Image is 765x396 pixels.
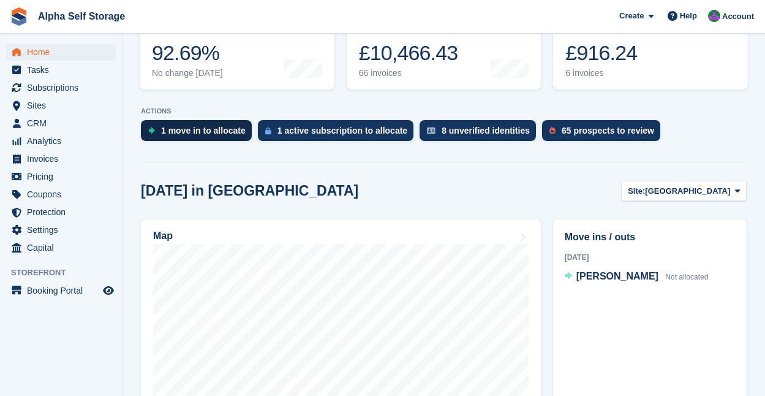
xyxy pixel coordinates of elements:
h2: Move ins / outs [565,230,735,245]
div: James says… [10,111,235,148]
div: Close [215,5,237,27]
p: Active [59,15,84,28]
div: 92.69% [152,40,223,66]
div: sorry i was on the phone [110,111,235,138]
div: i put in the other chat [122,27,235,54]
div: [PERSON_NAME] • 2m ago [20,207,118,214]
a: 1 move in to allocate [141,120,258,147]
span: Analytics [27,132,100,150]
a: menu [6,97,116,114]
div: do i need to speak to him ? [99,254,235,281]
span: [GEOGRAPHIC_DATA] [645,185,730,197]
span: Settings [27,221,100,238]
a: 8 unverified identities [420,120,542,147]
a: menu [6,79,116,96]
div: i need another 14 [149,63,225,75]
p: ACTIONS [141,107,747,115]
div: i dont know what i have at the moment [46,83,235,110]
span: Site: [628,185,645,197]
span: [PERSON_NAME] [576,271,658,281]
a: menu [6,282,116,299]
span: Home [27,44,100,61]
span: Booking Portal [27,282,100,299]
div: James says… [10,282,235,322]
a: menu [6,44,116,61]
div: I will pass this over to [PERSON_NAME] now [20,173,191,197]
a: Preview store [101,283,116,298]
span: CRM [27,115,100,132]
div: £10,466.43 [359,40,458,66]
a: menu [6,186,116,203]
span: Create [619,10,644,22]
div: James says… [10,27,235,55]
h1: [PERSON_NAME] [59,6,139,15]
a: menu [6,61,116,78]
img: verify_identity-adf6edd0f0f0b5bbfe63781bf79b02c33cf7c696d77639b501bdc392416b5a36.svg [427,127,435,134]
div: No bother. [20,154,191,167]
span: Storefront [11,267,122,279]
a: menu [6,221,116,238]
button: Upload attachment [58,341,68,351]
a: 65 prospects to review [542,120,666,147]
div: ok is [PERSON_NAME] there [106,234,225,246]
span: Pricing [27,168,100,185]
a: menu [6,239,116,256]
div: [DATE] [565,252,735,263]
div: James says… [10,226,235,254]
img: stora-icon-8386f47178a22dfd0bd8f6a31ec36ba5ce8667c1dd55bd0f319d3a0aa187defe.svg [10,7,28,26]
a: menu [6,150,116,167]
img: Profile image for Bradley [35,7,55,26]
textarea: Message… [10,316,235,337]
div: 65 prospects to review [562,126,654,135]
a: menu [6,132,116,150]
div: 1 active subscription to allocate [277,126,407,135]
div: 8 unverified identities [442,126,530,135]
div: i put in the other chat [132,34,225,47]
a: Awaiting payment £916.24 6 invoices [553,12,748,89]
span: Not allocated [665,273,708,281]
div: 1 move in to allocate [161,126,246,135]
div: James says… [10,254,235,283]
img: prospect-51fa495bee0391a8d652442698ab0144808aea92771e9ea1ae160a38d050c398.svg [549,127,556,134]
div: i need another 14 [139,55,235,82]
a: menu [6,115,116,132]
span: Tasks [27,61,100,78]
a: menu [6,204,116,221]
h2: Map [153,230,173,242]
span: Capital [27,239,100,256]
a: 1 active subscription to allocate [258,120,420,147]
div: i dont know what i have at the moment [56,90,225,102]
div: James says… [10,83,235,111]
button: Emoji picker [19,341,29,351]
span: Sites [27,97,100,114]
a: Occupancy 92.69% No change [DATE] [140,12,334,89]
a: [PERSON_NAME] Not allocated [565,269,709,285]
button: Home [192,5,215,28]
span: Coupons [27,186,100,203]
div: 66 invoices [359,68,458,78]
div: No bother.I will pass this over to [PERSON_NAME] now[PERSON_NAME] • 2m ago [10,147,201,204]
div: £916.24 [565,40,649,66]
span: Help [680,10,697,22]
div: Bradley says… [10,147,235,226]
div: James says… [10,55,235,83]
span: Account [722,10,754,23]
button: Send a message… [210,337,230,356]
a: Alpha Self Storage [33,6,130,26]
div: i need to know how may i have on my plan [54,289,225,313]
h2: [DATE] in [GEOGRAPHIC_DATA] [141,183,358,199]
a: Month-to-date sales £10,466.43 66 invoices [347,12,541,89]
div: 6 invoices [565,68,649,78]
div: ok is [PERSON_NAME] there [96,226,235,253]
div: sorry i was on the phone [119,118,225,131]
span: Protection [27,204,100,221]
a: menu [6,168,116,185]
img: James Bambury [708,10,720,22]
img: move_ins_to_allocate_icon-fdf77a2bb77ea45bf5b3d319d69a93e2d87916cf1d5bf7949dd705db3b84f3ca.svg [148,127,155,134]
button: go back [8,5,31,28]
button: Gif picker [39,341,48,351]
span: Invoices [27,150,100,167]
div: do i need to speak to him ? [108,262,225,274]
div: No change [DATE] [152,68,223,78]
span: Subscriptions [27,79,100,96]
